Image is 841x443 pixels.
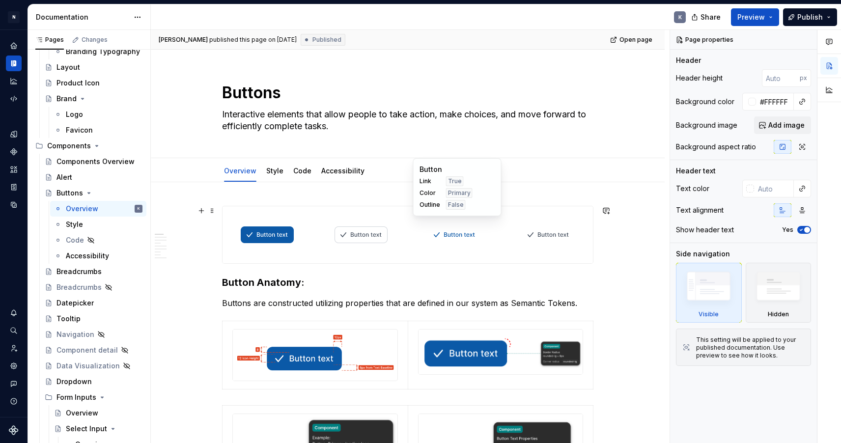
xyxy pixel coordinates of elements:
[56,377,92,387] div: Dropdown
[220,160,260,181] div: Overview
[420,201,440,209] span: Outline
[6,144,22,160] a: Components
[41,342,146,358] a: Component detail
[222,297,593,309] p: Buttons are constructed utilizing properties that are defined in our system as Semantic Tokens.
[6,126,22,142] a: Design tokens
[448,189,471,197] span: Primary
[66,251,109,261] div: Accessibility
[2,6,26,28] button: N
[9,425,19,435] svg: Supernova Logo
[41,311,146,327] a: Tooltip
[768,310,789,318] div: Hidden
[50,421,146,437] a: Select Input
[756,93,794,111] input: Auto
[686,8,727,26] button: Share
[676,205,724,215] div: Text alignment
[6,305,22,321] button: Notifications
[56,282,102,292] div: Breadcrumbs
[41,279,146,295] a: Breadcrumbs
[56,62,80,72] div: Layout
[41,169,146,185] a: Alert
[56,361,120,371] div: Data Visualization
[737,12,765,22] span: Preview
[6,323,22,338] button: Search ⌘K
[233,330,397,381] img: 708821ab-6fac-4180-b013-fbc809927cd4.png
[783,8,837,26] button: Publish
[56,330,94,339] div: Navigation
[36,12,129,22] div: Documentation
[6,197,22,213] a: Data sources
[676,225,734,235] div: Show header text
[8,11,20,23] div: N
[35,36,64,44] div: Pages
[6,340,22,356] div: Invite team
[676,249,730,259] div: Side navigation
[66,204,98,214] div: Overview
[321,166,364,175] a: Accessibility
[420,177,440,185] span: Link
[56,392,96,402] div: Form Inputs
[676,142,756,152] div: Background aspect ratio
[6,376,22,391] button: Contact support
[676,73,723,83] div: Header height
[56,94,77,104] div: Brand
[420,165,495,174] div: Button
[41,154,146,169] a: Components Overview
[6,55,22,71] a: Documentation
[41,327,146,342] a: Navigation
[731,8,779,26] button: Preview
[782,226,793,234] label: Yes
[41,374,146,389] a: Dropdown
[66,220,83,229] div: Style
[419,330,583,374] img: 4e780108-391a-4ea1-807d-575068933fe9.png
[50,107,146,122] a: Logo
[699,310,719,318] div: Visible
[41,59,146,75] a: Layout
[607,33,657,47] a: Open page
[6,38,22,54] div: Home
[6,73,22,89] a: Analytics
[56,298,94,308] div: Datepicker
[50,405,146,421] a: Overview
[50,44,146,59] a: Branding Typography
[138,204,140,214] div: K
[41,91,146,107] a: Brand
[676,166,716,176] div: Header text
[746,263,812,323] div: Hidden
[66,125,93,135] div: Favicon
[41,264,146,279] a: Breadcrumbs
[56,172,72,182] div: Alert
[768,120,805,130] span: Add image
[209,36,297,44] div: published this page on [DATE]
[6,358,22,374] a: Settings
[31,138,146,154] div: Components
[676,263,742,323] div: Visible
[6,162,22,177] div: Assets
[676,120,737,130] div: Background image
[56,188,83,198] div: Buttons
[289,160,315,181] div: Code
[420,189,440,197] span: Color
[56,267,102,277] div: Breadcrumbs
[41,75,146,91] a: Product Icon
[66,235,84,245] div: Code
[754,116,811,134] button: Add image
[448,201,464,209] span: False
[159,36,208,44] span: [PERSON_NAME]
[797,12,823,22] span: Publish
[678,13,682,21] div: K
[66,47,140,56] div: Branding Typography
[6,179,22,195] a: Storybook stories
[50,122,146,138] a: Favicon
[56,78,100,88] div: Product Icon
[676,184,709,194] div: Text color
[220,81,591,105] textarea: Buttons
[41,295,146,311] a: Datepicker
[41,389,146,405] div: Form Inputs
